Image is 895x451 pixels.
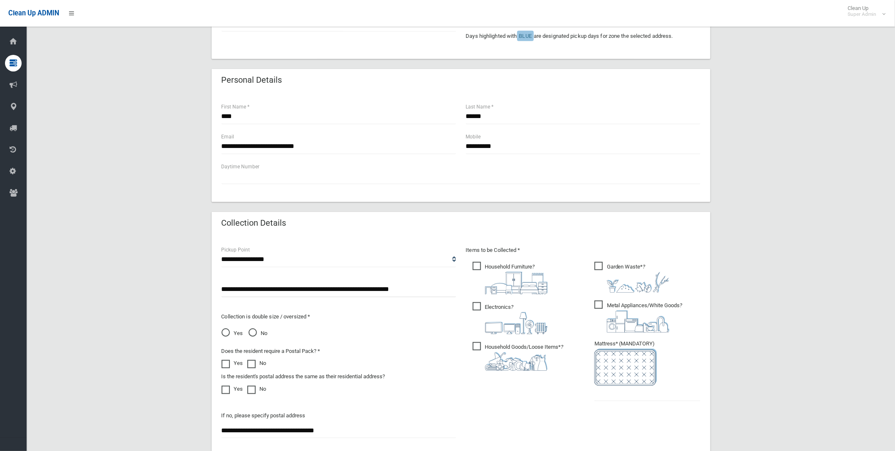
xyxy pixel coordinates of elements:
[222,358,243,368] label: Yes
[519,33,532,39] span: BLUE
[466,31,700,41] p: Days highlighted with are designated pickup days for zone the selected address.
[466,245,700,255] p: Items to be Collected *
[249,328,268,338] span: No
[594,349,657,386] img: e7408bece873d2c1783593a074e5cb2f.png
[212,72,292,88] header: Personal Details
[485,264,547,294] i: ?
[222,346,321,356] label: Does the resident require a Postal Pack? *
[594,340,700,386] span: Mattress* (MANDATORY)
[222,372,385,382] label: Is the resident's postal address the same as their residential address?
[247,384,266,394] label: No
[607,264,669,293] i: ?
[247,358,266,368] label: No
[594,301,683,333] span: Metal Appliances/White Goods
[843,5,885,17] span: Clean Up
[607,302,683,333] i: ?
[594,262,669,293] span: Garden Waste*
[473,302,547,334] span: Electronics
[607,272,669,293] img: 4fd8a5c772b2c999c83690221e5242e0.png
[485,272,547,294] img: aa9efdbe659d29b613fca23ba79d85cb.png
[473,262,547,294] span: Household Furniture
[607,311,669,333] img: 36c1b0289cb1767239cdd3de9e694f19.png
[222,411,306,421] label: If no, please specify postal address
[485,312,547,334] img: 394712a680b73dbc3d2a6a3a7ffe5a07.png
[222,384,243,394] label: Yes
[485,304,547,334] i: ?
[212,215,296,231] header: Collection Details
[485,344,564,371] i: ?
[848,11,876,17] small: Super Admin
[222,312,456,322] p: Collection is double size / oversized *
[222,328,243,338] span: Yes
[8,9,59,17] span: Clean Up ADMIN
[473,342,564,371] span: Household Goods/Loose Items*
[485,352,547,371] img: b13cc3517677393f34c0a387616ef184.png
